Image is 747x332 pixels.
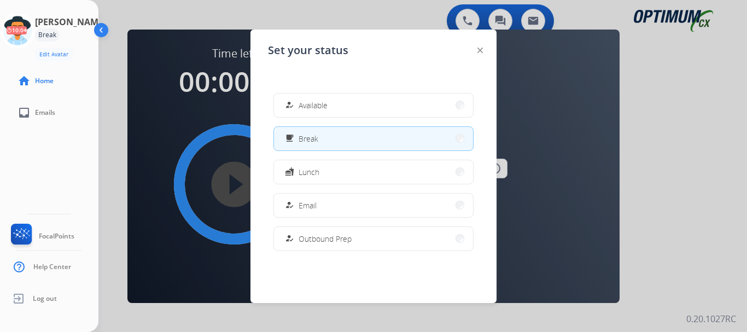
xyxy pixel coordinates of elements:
[33,263,71,271] span: Help Center
[35,77,54,85] span: Home
[285,201,294,210] mat-icon: how_to_reg
[477,48,483,53] img: close-button
[299,166,319,178] span: Lunch
[35,15,106,28] h3: [PERSON_NAME]
[274,227,473,251] button: Outbound Prep
[299,200,317,211] span: Email
[35,108,55,117] span: Emails
[274,94,473,117] button: Available
[299,233,352,244] span: Outbound Prep
[35,48,73,61] button: Edit Avatar
[268,43,348,58] span: Set your status
[17,74,31,88] mat-icon: home
[299,100,328,111] span: Available
[33,294,57,303] span: Log out
[17,106,31,119] mat-icon: inbox
[274,194,473,217] button: Email
[285,134,294,143] mat-icon: free_breakfast
[274,127,473,150] button: Break
[285,101,294,110] mat-icon: how_to_reg
[285,167,294,177] mat-icon: fastfood
[274,160,473,184] button: Lunch
[35,28,60,42] div: Break
[285,234,294,243] mat-icon: how_to_reg
[686,312,736,325] p: 0.20.1027RC
[39,232,74,241] span: FocalPoints
[299,133,318,144] span: Break
[9,224,74,249] a: FocalPoints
